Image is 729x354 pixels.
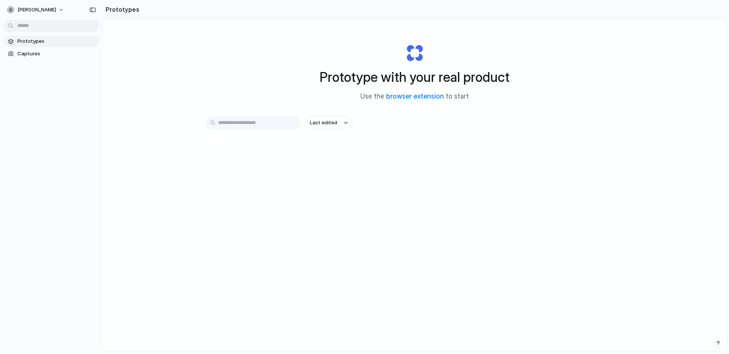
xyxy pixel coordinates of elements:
[17,38,96,45] span: Prototypes
[360,92,469,102] span: Use the to start
[4,36,99,47] a: Prototypes
[305,116,352,129] button: Last edited
[17,6,56,14] span: [PERSON_NAME]
[310,119,337,127] span: Last edited
[4,48,99,60] a: Captures
[17,50,96,58] span: Captures
[4,4,68,16] button: [PERSON_NAME]
[320,67,510,87] h1: Prototype with your real product
[103,5,139,14] h2: Prototypes
[386,92,444,100] a: browser extension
